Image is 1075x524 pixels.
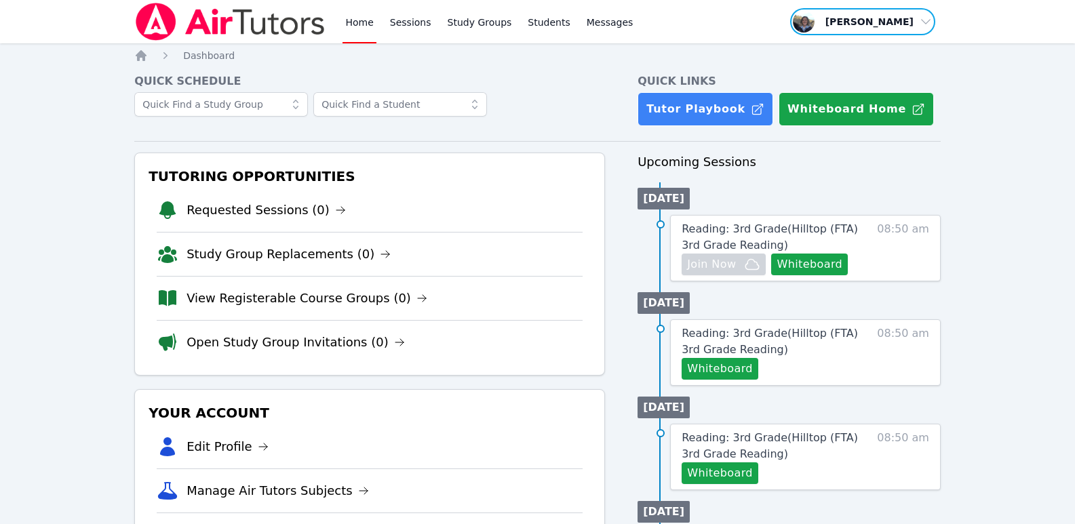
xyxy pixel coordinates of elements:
[187,481,369,500] a: Manage Air Tutors Subjects
[682,325,867,358] a: Reading: 3rd Grade(Hilltop (FTA) 3rd Grade Reading)
[187,437,269,456] a: Edit Profile
[313,92,487,117] input: Quick Find a Student
[587,16,633,29] span: Messages
[134,49,941,62] nav: Breadcrumb
[682,358,758,380] button: Whiteboard
[187,289,427,308] a: View Registerable Course Groups (0)
[682,222,858,251] span: Reading: 3rd Grade ( Hilltop (FTA) 3rd Grade Reading )
[183,50,235,61] span: Dashboard
[134,3,326,41] img: Air Tutors
[877,430,929,484] span: 08:50 am
[682,430,867,462] a: Reading: 3rd Grade(Hilltop (FTA) 3rd Grade Reading)
[682,327,858,356] span: Reading: 3rd Grade ( Hilltop (FTA) 3rd Grade Reading )
[877,325,929,380] span: 08:50 am
[146,164,593,188] h3: Tutoring Opportunities
[183,49,235,62] a: Dashboard
[682,462,758,484] button: Whiteboard
[638,92,773,126] a: Tutor Playbook
[187,245,391,264] a: Study Group Replacements (0)
[638,501,690,523] li: [DATE]
[638,73,941,89] h4: Quick Links
[146,401,593,425] h3: Your Account
[638,397,690,418] li: [DATE]
[187,201,346,220] a: Requested Sessions (0)
[682,254,766,275] button: Join Now
[682,221,867,254] a: Reading: 3rd Grade(Hilltop (FTA) 3rd Grade Reading)
[134,73,605,89] h4: Quick Schedule
[771,254,848,275] button: Whiteboard
[779,92,934,126] button: Whiteboard Home
[638,188,690,209] li: [DATE]
[638,153,941,172] h3: Upcoming Sessions
[134,92,308,117] input: Quick Find a Study Group
[682,431,858,460] span: Reading: 3rd Grade ( Hilltop (FTA) 3rd Grade Reading )
[187,333,405,352] a: Open Study Group Invitations (0)
[687,256,736,273] span: Join Now
[638,292,690,314] li: [DATE]
[877,221,929,275] span: 08:50 am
